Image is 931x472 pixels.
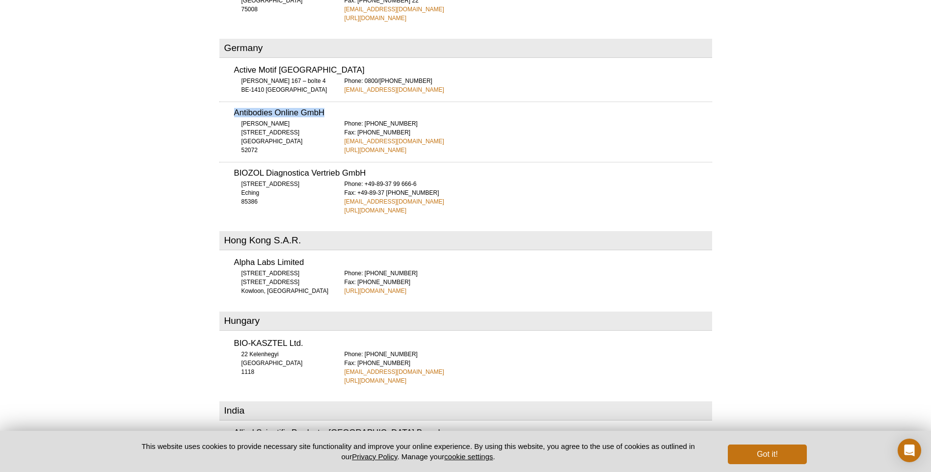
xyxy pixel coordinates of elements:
a: [EMAIL_ADDRESS][DOMAIN_NAME] [345,5,444,14]
a: [EMAIL_ADDRESS][DOMAIN_NAME] [345,197,444,206]
h2: Germany [219,39,712,58]
h3: Alpha Labs Limited [234,259,712,267]
div: Open Intercom Messenger [898,439,921,462]
a: [URL][DOMAIN_NAME] [345,146,407,155]
div: [PERSON_NAME][STREET_ADDRESS] [GEOGRAPHIC_DATA] 52072 [234,119,332,155]
h3: BIO-KASZTEL Ltd. [234,340,712,348]
a: [URL][DOMAIN_NAME] [345,376,407,385]
h3: Antibodies Online GmbH [234,109,712,117]
h2: Hong Kong S.A.R. [219,231,712,250]
div: Phone: [PHONE_NUMBER] Fax: [PHONE_NUMBER] [345,269,712,295]
h2: India [219,401,712,420]
div: 22 Kelenhegyi [GEOGRAPHIC_DATA] 1118 [234,350,332,376]
h2: Hungary [219,312,712,331]
div: Phone: [PHONE_NUMBER] Fax: [PHONE_NUMBER] [345,350,712,385]
div: Phone: [PHONE_NUMBER] Fax: [PHONE_NUMBER] [345,119,712,155]
a: [EMAIL_ADDRESS][DOMAIN_NAME] [345,367,444,376]
h3: Allied Scientific Products, [GEOGRAPHIC_DATA] Branch [234,429,712,437]
div: [STREET_ADDRESS] Eching 85386 [234,180,332,206]
a: [URL][DOMAIN_NAME] [345,206,407,215]
div: Phone: 0800/[PHONE_NUMBER] [345,77,712,94]
a: [URL][DOMAIN_NAME] [345,14,407,23]
button: Got it! [728,445,806,464]
a: [URL][DOMAIN_NAME] [345,287,407,295]
div: Phone: +49-89-37 99 666-6 Fax: +49-89-37 [PHONE_NUMBER] [345,180,712,215]
h3: BIOZOL Diagnostica Vertrieb GmbH [234,169,712,178]
h3: Active Motif [GEOGRAPHIC_DATA] [234,66,712,75]
p: This website uses cookies to provide necessary site functionality and improve your online experie... [125,441,712,462]
div: [STREET_ADDRESS] [STREET_ADDRESS] Kowloon, [GEOGRAPHIC_DATA] [234,269,332,295]
div: [PERSON_NAME] 167 – boîte 4 BE-1410 [GEOGRAPHIC_DATA] [234,77,332,94]
button: cookie settings [444,452,493,461]
a: [EMAIL_ADDRESS][DOMAIN_NAME] [345,85,444,94]
a: [EMAIL_ADDRESS][DOMAIN_NAME] [345,137,444,146]
a: Privacy Policy [352,452,397,461]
